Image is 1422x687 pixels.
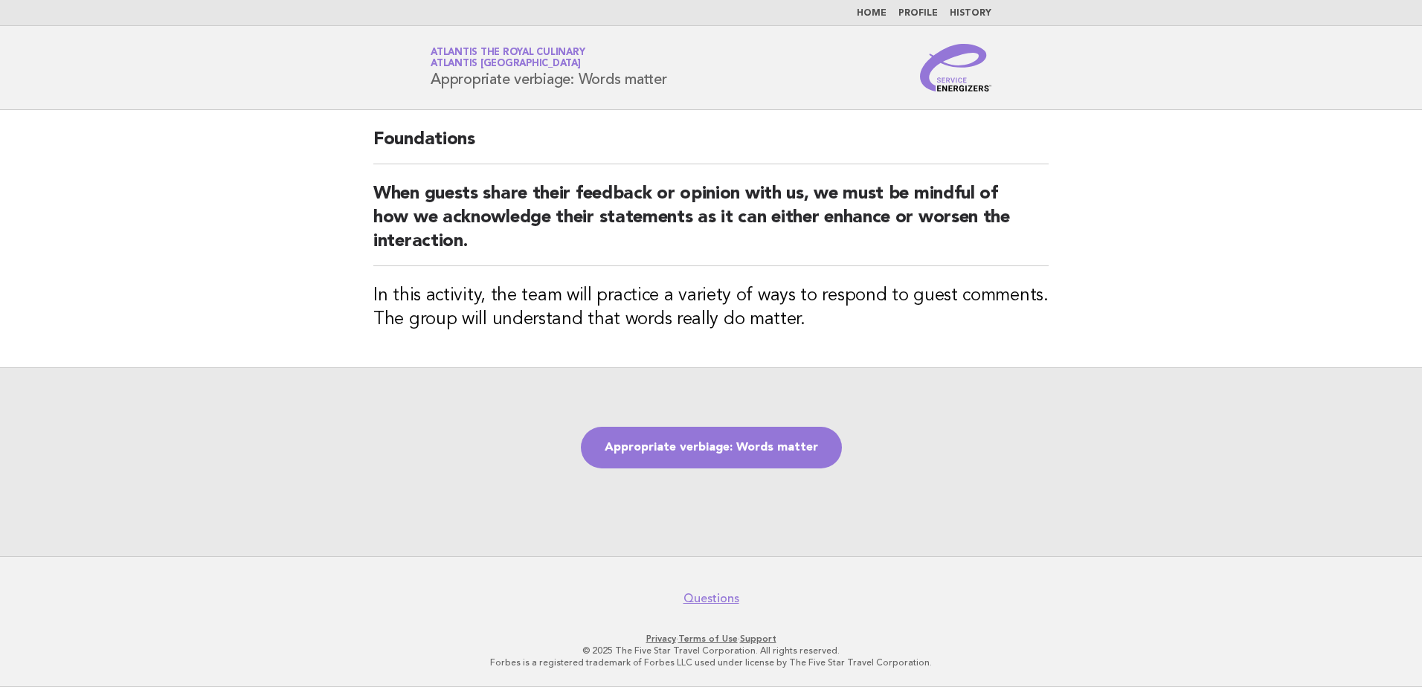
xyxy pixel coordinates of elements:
[373,182,1049,266] h2: When guests share their feedback or opinion with us, we must be mindful of how we acknowledge the...
[256,645,1166,657] p: © 2025 The Five Star Travel Corporation. All rights reserved.
[373,284,1049,332] h3: In this activity, the team will practice a variety of ways to respond to guest comments. The grou...
[898,9,938,18] a: Profile
[920,44,991,91] img: Service Energizers
[256,657,1166,668] p: Forbes is a registered trademark of Forbes LLC used under license by The Five Star Travel Corpora...
[683,591,739,606] a: Questions
[581,427,842,468] a: Appropriate verbiage: Words matter
[256,633,1166,645] p: · ·
[373,128,1049,164] h2: Foundations
[740,633,776,644] a: Support
[431,48,667,87] h1: Appropriate verbiage: Words matter
[431,48,585,68] a: Atlantis the Royal CulinaryAtlantis [GEOGRAPHIC_DATA]
[678,633,738,644] a: Terms of Use
[950,9,991,18] a: History
[431,59,581,69] span: Atlantis [GEOGRAPHIC_DATA]
[857,9,887,18] a: Home
[646,633,676,644] a: Privacy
